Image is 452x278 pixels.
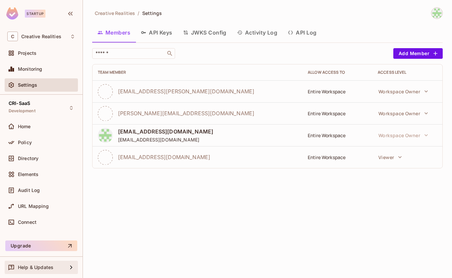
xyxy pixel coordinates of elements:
[5,240,77,251] button: Upgrade
[375,150,405,164] button: Viewer
[18,140,32,145] span: Policy
[7,32,18,41] span: C
[6,7,18,20] img: SReyMgAAAABJRU5ErkJggg==
[18,172,38,177] span: Elements
[18,124,31,129] span: Home
[393,48,443,59] button: Add Member
[9,108,35,114] span: Development
[98,128,113,143] img: 73659907
[283,24,322,41] button: API Log
[21,34,61,39] span: Workspace: Creative Realities
[308,154,367,160] div: Entire Workspace
[25,10,45,18] div: Startup
[138,10,139,16] li: /
[18,265,53,270] span: Help & Updates
[431,8,442,19] img: bmassey@reflectsystems.com
[375,129,431,142] button: Workspace Owner
[118,153,210,161] span: [EMAIL_ADDRESS][DOMAIN_NAME]
[375,107,431,120] button: Workspace Owner
[178,24,232,41] button: JWKS Config
[308,70,367,75] div: Allow Access to
[18,82,37,88] span: Settings
[308,110,367,117] div: Entire Workspace
[18,188,40,193] span: Audit Log
[378,70,437,75] div: Access Level
[136,24,178,41] button: API Keys
[232,24,283,41] button: Activity Log
[375,85,431,98] button: Workspace Owner
[95,10,135,16] span: Creative Realities
[9,101,30,106] span: CRI-SaaS
[18,50,36,56] span: Projects
[18,220,36,225] span: Connect
[118,88,254,95] span: [EMAIL_ADDRESS][PERSON_NAME][DOMAIN_NAME]
[18,66,42,72] span: Monitoring
[308,88,367,95] div: Entire Workspace
[308,132,367,139] div: Entire Workspace
[18,156,38,161] span: Directory
[92,24,136,41] button: Members
[118,137,213,143] span: [EMAIL_ADDRESS][DOMAIN_NAME]
[118,128,213,135] span: [EMAIL_ADDRESS][DOMAIN_NAME]
[142,10,162,16] span: Settings
[118,110,254,117] span: [PERSON_NAME][EMAIL_ADDRESS][DOMAIN_NAME]
[18,204,49,209] span: URL Mapping
[98,70,297,75] div: Team Member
